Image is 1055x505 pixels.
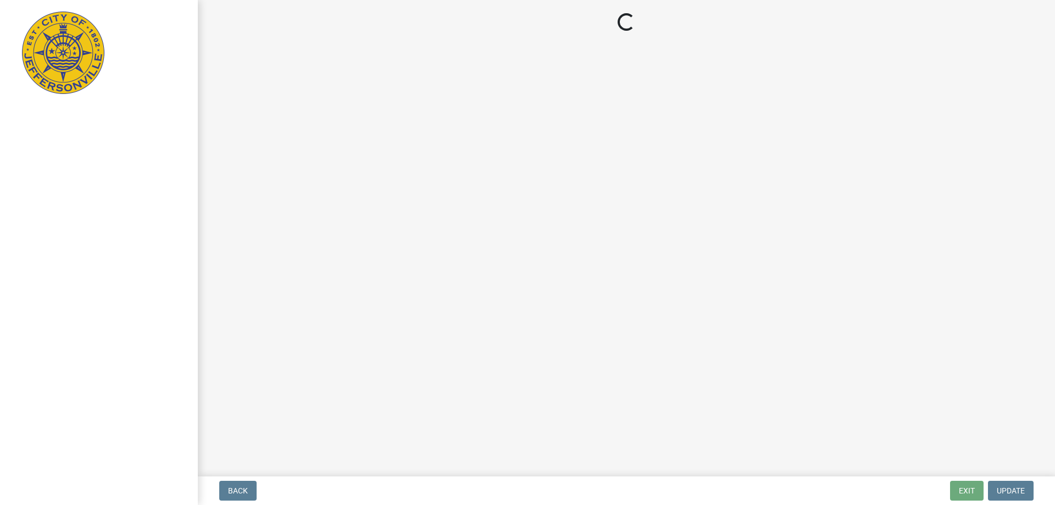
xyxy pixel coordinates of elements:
[228,486,248,495] span: Back
[22,12,104,94] img: City of Jeffersonville, Indiana
[950,481,984,501] button: Exit
[219,481,257,501] button: Back
[997,486,1025,495] span: Update
[988,481,1034,501] button: Update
